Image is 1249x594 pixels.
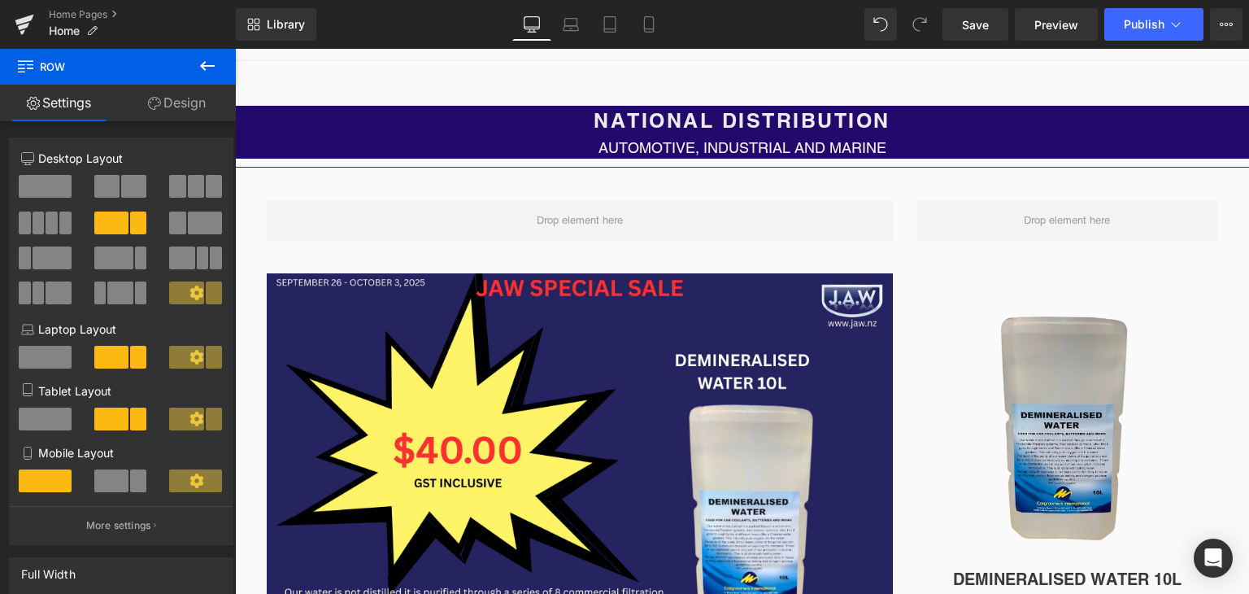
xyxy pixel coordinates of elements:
span: Library [267,17,305,32]
button: More [1210,8,1242,41]
p: Desktop Layout [21,150,221,167]
a: DEMINERALISED WATER 10L [718,521,947,540]
button: Redo [903,8,936,41]
p: Mobile Layout [21,444,221,461]
a: Mobile [629,8,668,41]
span: Publish [1124,18,1164,31]
button: Undo [864,8,897,41]
img: DEMINERALISED WATER 10L [747,249,918,508]
a: Laptop [551,8,590,41]
span: Row [16,49,179,85]
a: Preview [1015,8,1098,41]
p: Laptop Layout [21,321,221,338]
a: Tablet [590,8,629,41]
div: Open Intercom Messenger [1194,539,1233,578]
span: Preview [1034,16,1078,33]
div: Full Width [21,558,76,581]
span: Home [49,24,80,37]
p: Tablet Layout [21,382,221,400]
a: Home Pages [49,8,236,21]
a: Desktop [512,8,551,41]
a: Design [118,85,236,121]
button: More settings [10,506,233,544]
button: Publish [1104,8,1203,41]
span: Save [962,16,989,33]
span: AUTOMOTIVE, INDUSTRIAL AND MARINE [363,90,651,107]
p: More settings [86,518,151,533]
a: New Library [236,8,316,41]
